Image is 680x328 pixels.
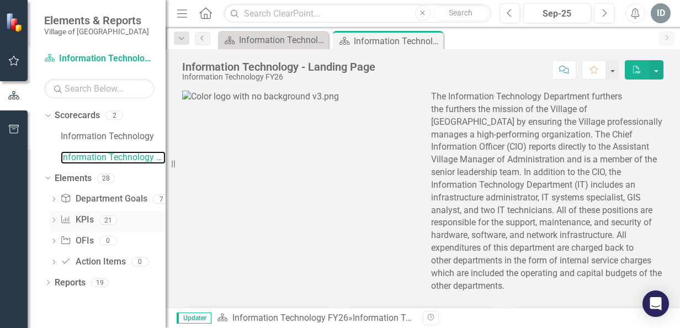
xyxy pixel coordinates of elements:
[97,173,115,183] div: 28
[44,14,149,27] span: Elements & Reports
[61,151,166,164] a: Information Technology FY26
[131,257,149,267] div: 0
[177,313,211,324] span: Updater
[523,3,591,23] button: Sep-25
[224,4,491,23] input: Search ClearPoint...
[431,91,663,293] p: The Information Technology Department furthers the furthers the mission of the Village of [GEOGRA...
[55,109,100,122] a: Scorecards
[651,3,671,23] button: ID
[182,73,375,81] div: Information Technology FY26
[182,61,375,73] div: Information Technology - Landing Page
[232,313,348,323] a: Information Technology FY26
[55,277,86,289] a: Reports
[99,236,117,246] div: 0
[527,7,587,20] div: Sep-25
[61,130,166,143] a: Information Technology
[44,27,149,36] small: Village of [GEOGRAPHIC_DATA]
[433,6,488,21] button: Search
[105,111,123,120] div: 2
[354,34,440,48] div: Information Technology - Landing Page
[91,278,109,287] div: 19
[60,235,93,247] a: OFIs
[60,193,147,205] a: Department Goals
[449,8,472,17] span: Search
[55,172,92,185] a: Elements
[642,290,669,317] div: Open Intercom Messenger
[182,91,339,103] img: Color logo with no background v3.png
[217,312,415,325] div: »
[353,313,507,323] div: Information Technology - Landing Page
[44,79,155,98] input: Search Below...
[44,52,155,65] a: Information Technology FY26
[99,215,117,225] div: 21
[6,12,25,31] img: ClearPoint Strategy
[239,33,326,47] div: Information Technology - Landing Page
[60,214,93,226] a: KPIs
[221,33,326,47] a: Information Technology - Landing Page
[60,256,125,268] a: Action Items
[153,194,171,204] div: 7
